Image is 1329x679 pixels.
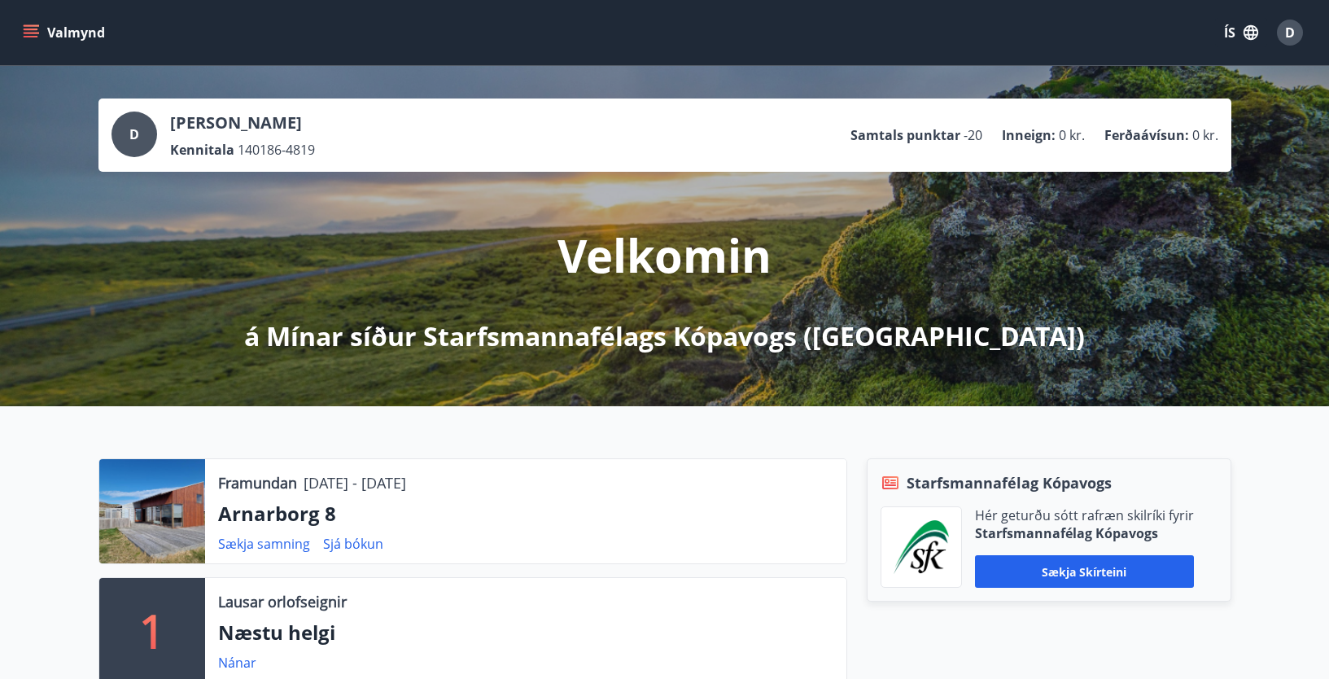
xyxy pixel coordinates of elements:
p: Framundan [218,472,297,493]
p: Næstu helgi [218,619,833,646]
p: Lausar orlofseignir [218,591,347,612]
button: ÍS [1215,18,1267,47]
a: Sjá bókun [323,535,383,553]
p: 1 [139,599,165,661]
button: menu [20,18,111,47]
a: Sækja samning [218,535,310,553]
span: Starfsmannafélag Kópavogs [907,472,1112,493]
p: Ferðaávísun : [1104,126,1189,144]
button: Sækja skírteini [975,555,1194,588]
p: Kennitala [170,141,234,159]
p: Arnarborg 8 [218,500,833,528]
p: Starfsmannafélag Kópavogs [975,524,1194,542]
p: Hér geturðu sótt rafræn skilríki fyrir [975,506,1194,524]
span: D [129,125,139,143]
img: x5MjQkxwhnYn6YREZUTEa9Q4KsBUeQdWGts9Dj4O.png [894,520,949,574]
p: [PERSON_NAME] [170,112,315,134]
p: Samtals punktar [850,126,960,144]
a: Nánar [218,654,256,672]
span: -20 [964,126,982,144]
span: 0 kr. [1059,126,1085,144]
button: D [1270,13,1309,52]
p: á Mínar síður Starfsmannafélags Kópavogs ([GEOGRAPHIC_DATA]) [244,318,1085,354]
p: Inneign : [1002,126,1056,144]
p: [DATE] - [DATE] [304,472,406,493]
span: D [1285,24,1295,42]
p: Velkomin [557,224,772,286]
span: 0 kr. [1192,126,1218,144]
span: 140186-4819 [238,141,315,159]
